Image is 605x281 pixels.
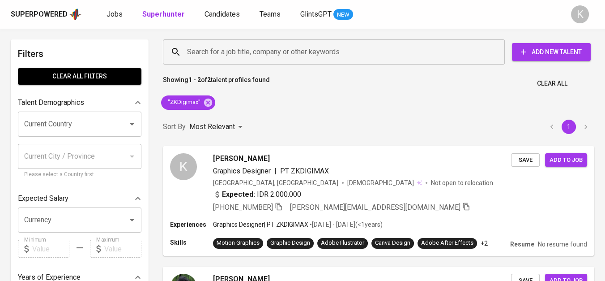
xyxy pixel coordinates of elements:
div: Adobe After Effects [421,239,473,247]
p: Graphics Designer | PT ZKDIGIMAX [213,220,308,229]
span: Jobs [107,10,123,18]
div: Motion Graphics [217,239,260,247]
b: 1 - 2 [188,76,201,83]
span: NEW [333,10,353,19]
p: Skills [170,238,213,247]
span: Teams [260,10,281,18]
b: Expected: [222,189,255,200]
nav: pagination navigation [543,120,594,134]
button: Add New Talent [512,43,591,61]
span: [PERSON_NAME] [213,153,270,164]
b: Superhunter [142,10,185,18]
span: Clear All [537,78,567,89]
p: Most Relevant [189,121,235,132]
button: Open [126,214,138,226]
button: page 1 [562,120,576,134]
input: Value [104,240,141,258]
p: Please select a Country first [24,170,135,179]
a: Candidates [205,9,242,20]
p: No resume found [538,240,587,249]
span: [DEMOGRAPHIC_DATA] [347,178,415,187]
input: Value [32,240,69,258]
span: "ZKDigimax" [161,98,206,107]
span: Add New Talent [519,47,584,58]
span: Add to job [550,155,583,165]
div: Canva Design [375,239,410,247]
span: Save [516,155,535,165]
h6: Filters [18,47,141,61]
button: Open [126,118,138,130]
p: Talent Demographics [18,97,84,108]
img: app logo [69,8,81,21]
a: K[PERSON_NAME]Graphics Designer|PT ZKDIGIMAX[GEOGRAPHIC_DATA], [GEOGRAPHIC_DATA][DEMOGRAPHIC_DATA... [163,146,594,256]
div: Graphic Design [270,239,310,247]
span: PT ZKDIGIMAX [280,167,329,175]
p: • [DATE] - [DATE] ( <1 years ) [308,220,383,229]
button: Add to job [545,153,587,167]
div: Superpowered [11,9,68,20]
p: Not open to relocation [431,178,493,187]
p: Sort By [163,121,186,132]
b: 2 [207,76,211,83]
span: GlintsGPT [300,10,332,18]
a: Superpoweredapp logo [11,8,81,21]
button: Clear All filters [18,68,141,85]
div: Most Relevant [189,119,246,135]
p: Resume [510,240,534,249]
div: [GEOGRAPHIC_DATA], [GEOGRAPHIC_DATA] [213,178,338,187]
div: IDR 2.000.000 [213,189,301,200]
button: Clear All [533,75,571,92]
p: Experiences [170,220,213,229]
span: | [274,166,277,177]
div: "ZKDigimax" [161,95,215,110]
div: Expected Salary [18,190,141,208]
button: Save [511,153,540,167]
p: +2 [481,239,488,248]
a: Teams [260,9,282,20]
a: Jobs [107,9,124,20]
span: [PHONE_NUMBER] [213,203,273,212]
span: [PERSON_NAME][EMAIL_ADDRESS][DOMAIN_NAME] [290,203,460,212]
div: Talent Demographics [18,94,141,112]
a: Superhunter [142,9,187,20]
span: Candidates [205,10,240,18]
span: Clear All filters [25,71,134,82]
p: Showing of talent profiles found [163,75,270,92]
p: Expected Salary [18,193,68,204]
div: K [571,5,589,23]
span: Graphics Designer [213,167,271,175]
div: Adobe Illustrator [321,239,364,247]
div: K [170,153,197,180]
a: GlintsGPT NEW [300,9,353,20]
